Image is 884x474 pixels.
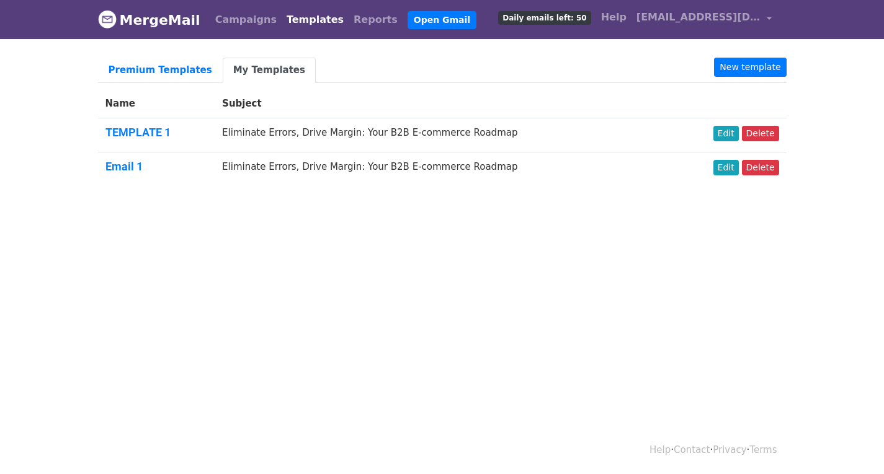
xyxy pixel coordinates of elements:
[349,7,403,32] a: Reports
[98,89,215,118] th: Name
[223,58,316,83] a: My Templates
[714,58,786,77] a: New template
[498,11,591,25] span: Daily emails left: 50
[636,10,761,25] span: [EMAIL_ADDRESS][DOMAIN_NAME]
[632,5,777,34] a: [EMAIL_ADDRESS][DOMAIN_NAME]
[215,118,669,152] td: Eliminate Errors, Drive Margin: Your B2B E-commerce Roadmap
[493,5,596,30] a: Daily emails left: 50
[98,10,117,29] img: MergeMail logo
[713,126,739,141] a: Edit
[650,444,671,455] a: Help
[713,444,746,455] a: Privacy
[742,126,779,141] a: Delete
[215,89,669,118] th: Subject
[215,152,669,185] td: Eliminate Errors, Drive Margin: Your B2B E-commerce Roadmap
[98,7,200,33] a: MergeMail
[105,126,171,139] a: TEMPLATE 1
[713,160,739,175] a: Edit
[210,7,282,32] a: Campaigns
[282,7,349,32] a: Templates
[742,160,779,175] a: Delete
[105,160,143,173] a: Email 1
[98,58,223,83] a: Premium Templates
[596,5,632,30] a: Help
[749,444,777,455] a: Terms
[408,11,476,29] a: Open Gmail
[674,444,710,455] a: Contact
